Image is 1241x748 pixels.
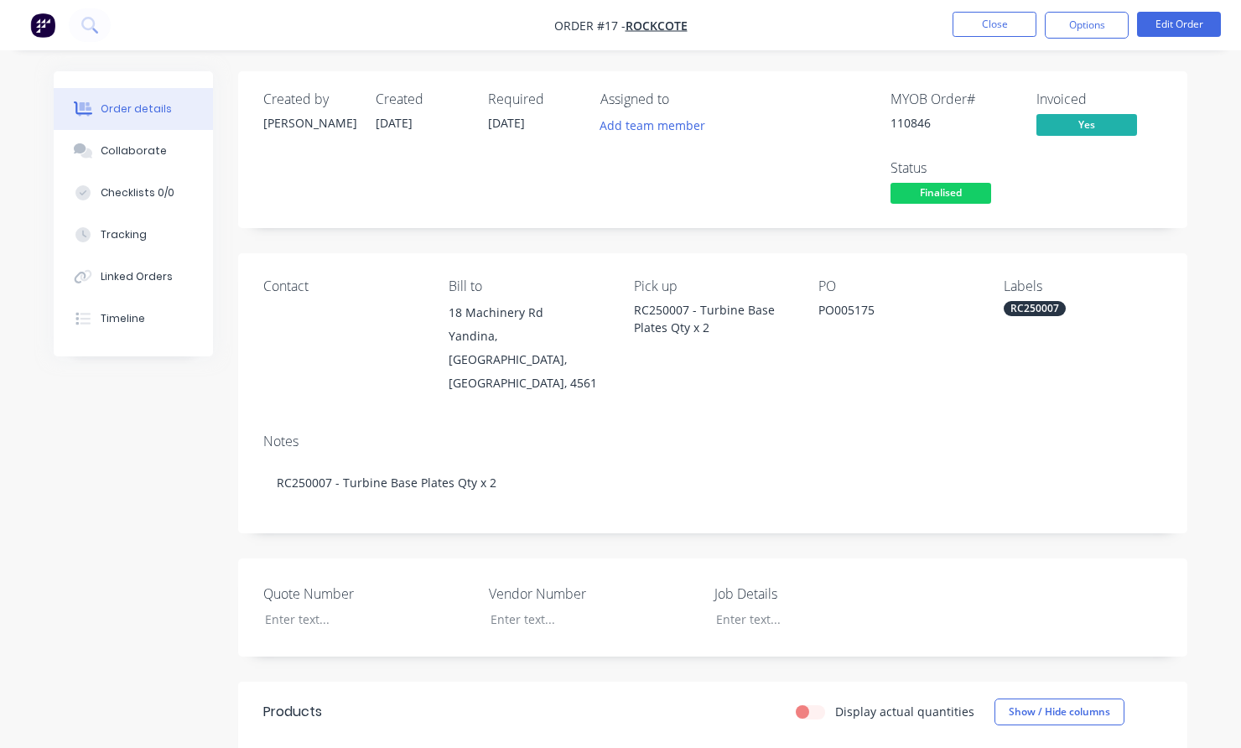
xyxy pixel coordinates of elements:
img: Factory [30,13,55,38]
div: Bill to [449,278,607,294]
div: [PERSON_NAME] [263,114,356,132]
div: Invoiced [1036,91,1162,107]
span: Order #17 - [554,18,626,34]
div: Required [488,91,580,107]
div: Checklists 0/0 [101,185,174,200]
div: Collaborate [101,143,167,158]
button: Add team member [591,114,714,137]
div: Assigned to [600,91,768,107]
div: RC250007 [1004,301,1066,316]
button: Edit Order [1137,12,1221,37]
div: Created [376,91,468,107]
label: Job Details [714,584,924,604]
button: Options [1045,12,1129,39]
div: Products [263,702,322,722]
button: Collaborate [54,130,213,172]
label: Display actual quantities [835,703,974,720]
div: Yandina, [GEOGRAPHIC_DATA], [GEOGRAPHIC_DATA], 4561 [449,325,607,395]
span: Finalised [891,183,991,204]
div: Contact [263,278,422,294]
span: [DATE] [376,115,413,131]
div: PO [818,278,977,294]
div: Labels [1004,278,1162,294]
button: Checklists 0/0 [54,172,213,214]
button: Close [953,12,1036,37]
button: Linked Orders [54,256,213,298]
div: MYOB Order # [891,91,1016,107]
div: 18 Machinery Rd [449,301,607,325]
div: Order details [101,101,172,117]
div: 18 Machinery RdYandina, [GEOGRAPHIC_DATA], [GEOGRAPHIC_DATA], 4561 [449,301,607,395]
div: Tracking [101,227,147,242]
button: Add team member [600,114,714,137]
span: Yes [1036,114,1137,135]
label: Quote Number [263,584,473,604]
div: Status [891,160,1016,176]
div: 110846 [891,114,1016,132]
button: Order details [54,88,213,130]
div: Notes [263,434,1162,449]
button: Finalised [891,183,991,208]
div: Linked Orders [101,269,173,284]
label: Vendor Number [489,584,698,604]
button: Timeline [54,298,213,340]
div: Created by [263,91,356,107]
button: Show / Hide columns [994,699,1124,725]
span: [DATE] [488,115,525,131]
div: RC250007 - Turbine Base Plates Qty x 2 [263,457,1162,508]
div: RC250007 - Turbine Base Plates Qty x 2 [634,301,792,336]
div: Pick up [634,278,792,294]
div: PO005175 [818,301,977,325]
button: Tracking [54,214,213,256]
a: ROCKCOTE [626,18,688,34]
div: Timeline [101,311,145,326]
